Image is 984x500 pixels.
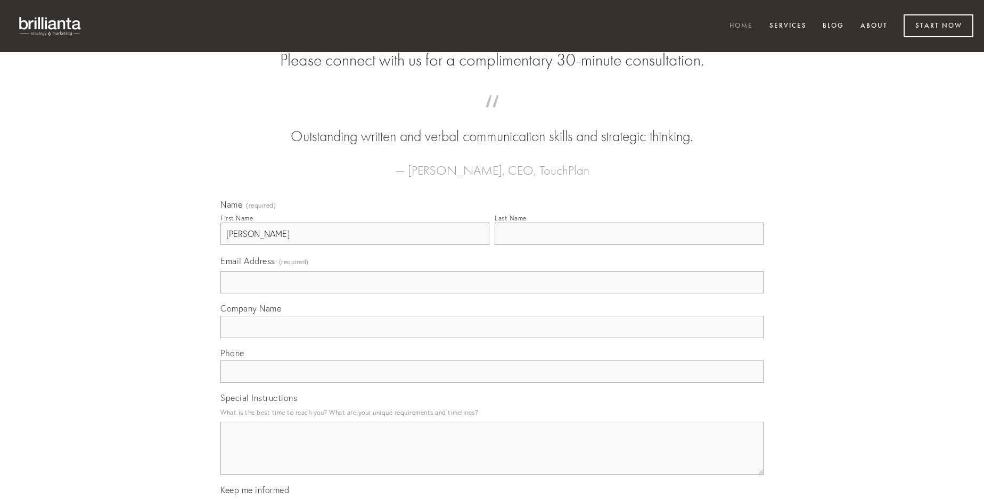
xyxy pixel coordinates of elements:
span: Email Address [220,256,275,266]
span: Special Instructions [220,392,297,403]
span: Company Name [220,303,281,314]
a: Home [723,18,760,35]
div: First Name [220,214,253,222]
a: Services [762,18,814,35]
a: Blog [816,18,851,35]
blockquote: Outstanding written and verbal communication skills and strategic thinking. [237,105,747,147]
span: “ [237,105,747,126]
span: (required) [279,255,309,269]
p: What is the best time to reach you? What are your unique requirements and timelines? [220,405,764,420]
a: About [854,18,895,35]
span: Keep me informed [220,485,289,495]
figcaption: — [PERSON_NAME], CEO, TouchPlan [237,147,747,181]
span: (required) [246,202,276,209]
span: Name [220,199,242,210]
h2: Please connect with us for a complimentary 30-minute consultation. [220,50,764,70]
span: Phone [220,348,244,358]
img: brillianta - research, strategy, marketing [11,11,91,42]
a: Start Now [904,14,973,37]
div: Last Name [495,214,527,222]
